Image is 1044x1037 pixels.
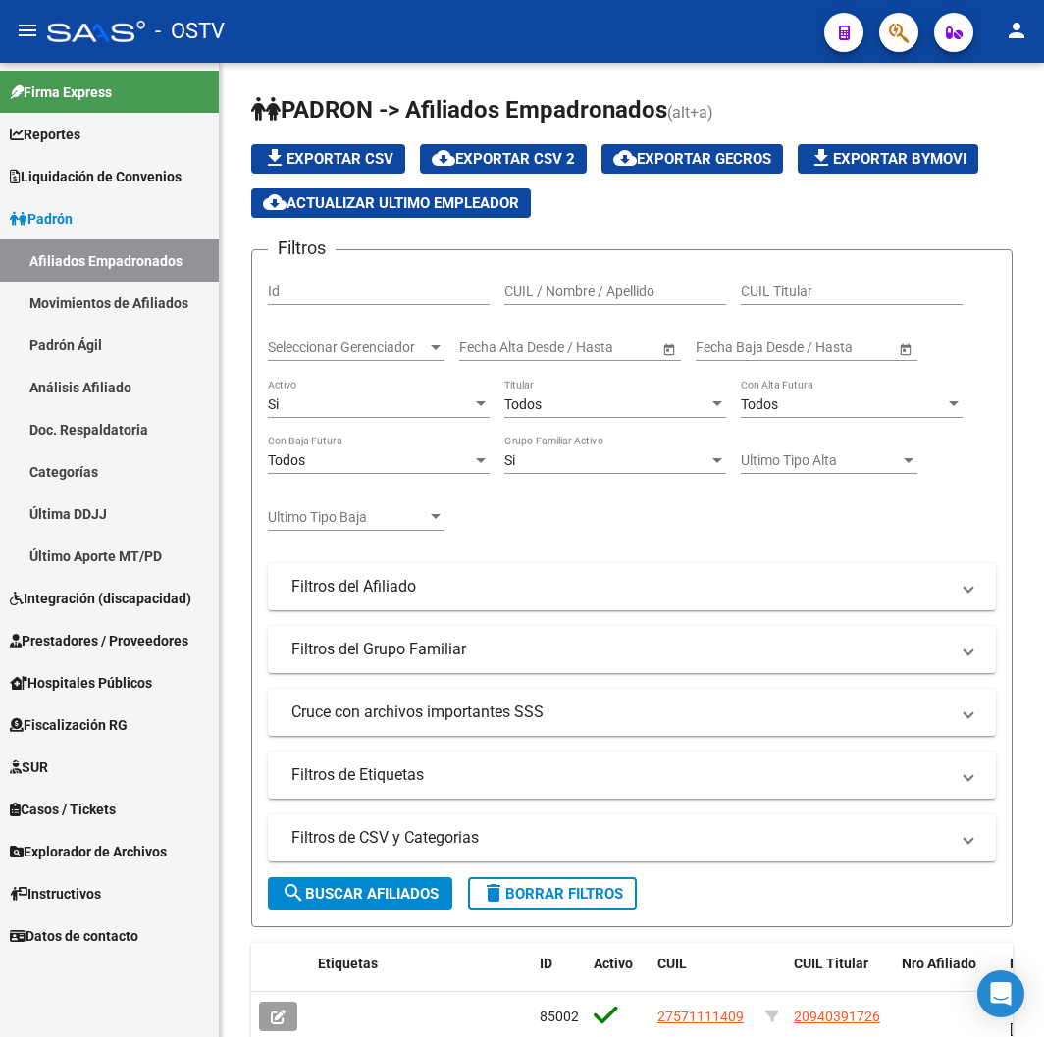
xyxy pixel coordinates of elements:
input: End date [537,339,633,356]
button: Borrar Filtros [468,877,637,910]
span: Etiquetas [318,956,378,971]
mat-icon: cloud_download [432,146,455,170]
span: Todos [741,396,778,412]
span: Todos [268,452,305,468]
mat-icon: search [282,881,305,905]
mat-panel-title: Filtros del Afiliado [291,576,949,597]
span: Fiscalización RG [10,714,128,736]
span: PADRON -> Afiliados Empadronados [251,96,667,124]
mat-icon: file_download [809,146,833,170]
span: SUR [10,756,48,778]
span: 85002 [540,1009,579,1024]
datatable-header-cell: CUIL Titular [786,943,894,1008]
span: Exportar Bymovi [809,150,966,168]
button: Actualizar ultimo Empleador [251,188,531,218]
span: (alt+a) [667,103,713,122]
mat-expansion-panel-header: Filtros de CSV y Categorias [268,814,996,861]
h3: Filtros [268,234,336,262]
span: Integración (discapacidad) [10,588,191,609]
span: Ultimo Tipo Baja [268,509,427,526]
span: Activo [594,956,633,971]
span: 20940391726 [794,1009,880,1024]
datatable-header-cell: ID [532,943,586,1008]
span: Liquidación de Convenios [10,166,182,187]
mat-icon: delete [482,881,505,905]
span: 27571111409 [657,1009,744,1024]
span: Seleccionar Gerenciador [268,339,427,356]
span: Hospitales Públicos [10,672,152,694]
div: Open Intercom Messenger [977,970,1024,1017]
span: Reportes [10,124,80,145]
input: End date [773,339,869,356]
button: Open calendar [895,338,915,359]
span: - OSTV [155,10,225,53]
span: Datos de contacto [10,925,138,947]
mat-expansion-panel-header: Filtros de Etiquetas [268,752,996,799]
span: Instructivos [10,883,101,905]
datatable-header-cell: Etiquetas [310,943,532,1008]
span: Firma Express [10,81,112,103]
span: CUIL Titular [794,956,868,971]
span: Padrón [10,208,73,230]
span: Todos [504,396,542,412]
span: Exportar GECROS [613,150,771,168]
mat-panel-title: Filtros de CSV y Categorias [291,827,949,849]
span: Actualizar ultimo Empleador [263,194,519,212]
span: Exportar CSV [263,150,393,168]
mat-panel-title: Cruce con archivos importantes SSS [291,701,949,723]
mat-icon: menu [16,19,39,42]
datatable-header-cell: Nro Afiliado [894,943,1002,1008]
span: CUIL [657,956,687,971]
span: Borrar Filtros [482,885,623,903]
mat-icon: file_download [263,146,287,170]
span: Si [504,452,515,468]
span: Buscar Afiliados [282,885,439,903]
mat-icon: person [1005,19,1028,42]
datatable-header-cell: Activo [586,943,650,1008]
button: Buscar Afiliados [268,877,452,910]
button: Exportar GECROS [601,144,783,174]
span: Exportar CSV 2 [432,150,575,168]
input: Start date [696,339,757,356]
input: Start date [459,339,520,356]
mat-panel-title: Filtros del Grupo Familiar [291,639,949,660]
mat-icon: cloud_download [263,190,287,214]
mat-expansion-panel-header: Filtros del Afiliado [268,563,996,610]
button: Exportar CSV [251,144,405,174]
span: Ultimo Tipo Alta [741,452,900,469]
mat-expansion-panel-header: Cruce con archivos importantes SSS [268,689,996,736]
span: Si [268,396,279,412]
button: Exportar Bymovi [798,144,978,174]
span: ID [540,956,552,971]
datatable-header-cell: CUIL [650,943,757,1008]
mat-panel-title: Filtros de Etiquetas [291,764,949,786]
mat-icon: cloud_download [613,146,637,170]
span: Prestadores / Proveedores [10,630,188,651]
span: Nro Afiliado [902,956,976,971]
span: Casos / Tickets [10,799,116,820]
span: Explorador de Archivos [10,841,167,862]
mat-expansion-panel-header: Filtros del Grupo Familiar [268,626,996,673]
button: Open calendar [658,338,679,359]
button: Exportar CSV 2 [420,144,587,174]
